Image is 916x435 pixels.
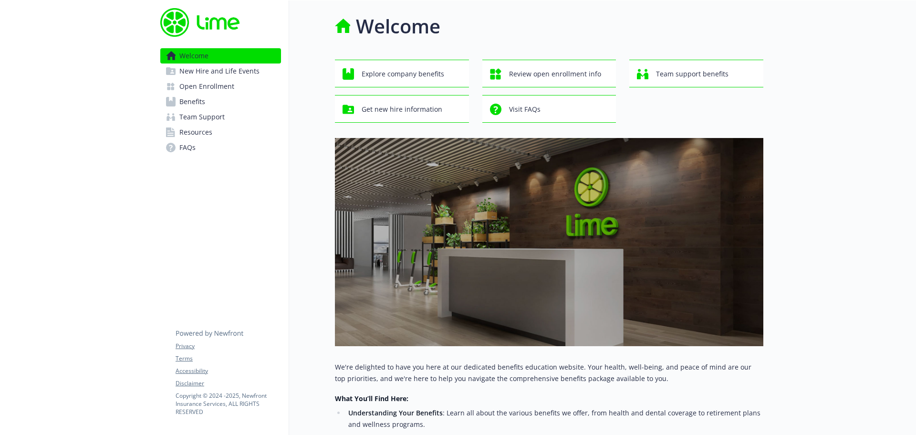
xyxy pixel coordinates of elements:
[335,361,763,384] p: We're delighted to have you here at our dedicated benefits education website. Your health, well-b...
[176,379,281,388] a: Disclaimer
[179,125,212,140] span: Resources
[348,408,443,417] strong: Understanding Your Benefits
[509,100,541,118] span: Visit FAQs
[179,94,205,109] span: Benefits
[345,407,763,430] li: : Learn all about the various benefits we offer, from health and dental coverage to retirement pl...
[160,79,281,94] a: Open Enrollment
[179,109,225,125] span: Team Support
[160,109,281,125] a: Team Support
[160,140,281,155] a: FAQs
[179,140,196,155] span: FAQs
[179,79,234,94] span: Open Enrollment
[656,65,729,83] span: Team support benefits
[362,65,444,83] span: Explore company benefits
[482,60,616,87] button: Review open enrollment info
[160,64,281,79] a: New Hire and Life Events
[335,60,469,87] button: Explore company benefits
[179,48,208,64] span: Welcome
[160,48,281,64] a: Welcome
[362,100,442,118] span: Get new hire information
[160,94,281,109] a: Benefits
[176,367,281,375] a: Accessibility
[335,138,763,346] img: overview page banner
[629,60,763,87] button: Team support benefits
[179,64,260,79] span: New Hire and Life Events
[176,342,281,350] a: Privacy
[176,354,281,363] a: Terms
[335,95,469,123] button: Get new hire information
[482,95,616,123] button: Visit FAQs
[176,392,281,416] p: Copyright © 2024 - 2025 , Newfront Insurance Services, ALL RIGHTS RESERVED
[160,125,281,140] a: Resources
[335,394,408,403] strong: What You’ll Find Here:
[356,12,440,41] h1: Welcome
[509,65,601,83] span: Review open enrollment info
